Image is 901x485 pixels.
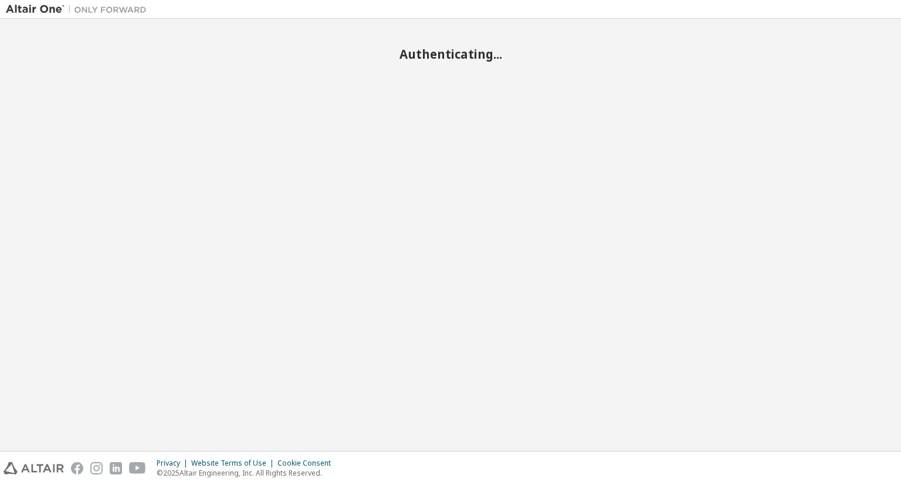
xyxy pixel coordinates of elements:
[90,462,103,474] img: instagram.svg
[71,462,83,474] img: facebook.svg
[6,4,153,15] img: Altair One
[277,459,338,468] div: Cookie Consent
[110,462,122,474] img: linkedin.svg
[129,462,146,474] img: youtube.svg
[6,46,895,62] h2: Authenticating...
[4,462,64,474] img: altair_logo.svg
[157,468,338,478] p: © 2025 Altair Engineering, Inc. All Rights Reserved.
[157,459,191,468] div: Privacy
[191,459,277,468] div: Website Terms of Use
